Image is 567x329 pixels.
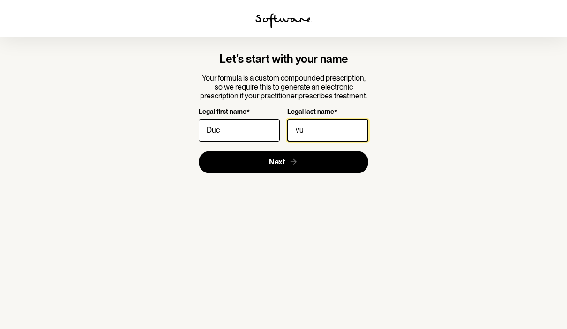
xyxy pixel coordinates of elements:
[269,157,285,166] span: Next
[199,74,369,101] p: Your formula is a custom compounded prescription, so we require this to generate an electronic pr...
[199,52,369,66] h4: Let's start with your name
[199,151,369,173] button: Next
[255,13,312,28] img: software logo
[287,108,334,117] p: Legal last name
[199,108,246,117] p: Legal first name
